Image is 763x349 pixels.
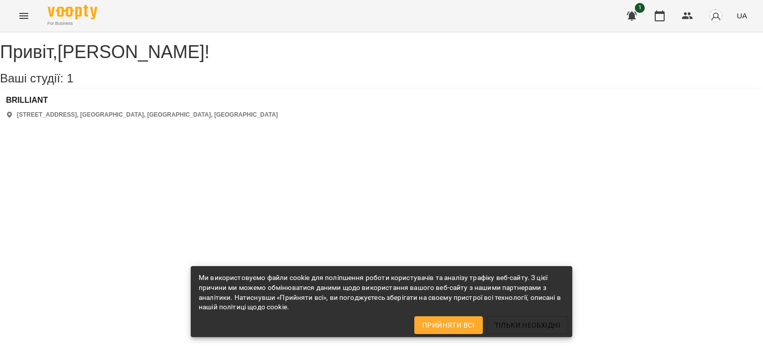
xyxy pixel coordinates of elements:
[67,71,73,85] span: 1
[733,6,751,25] button: UA
[12,4,36,28] button: Menu
[635,3,645,13] span: 1
[48,5,97,19] img: Voopty Logo
[709,9,723,23] img: avatar_s.png
[17,111,278,119] p: [STREET_ADDRESS], [GEOGRAPHIC_DATA], [GEOGRAPHIC_DATA], [GEOGRAPHIC_DATA]
[6,96,278,105] a: BRILLIANT
[48,20,97,27] span: For Business
[737,10,747,21] span: UA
